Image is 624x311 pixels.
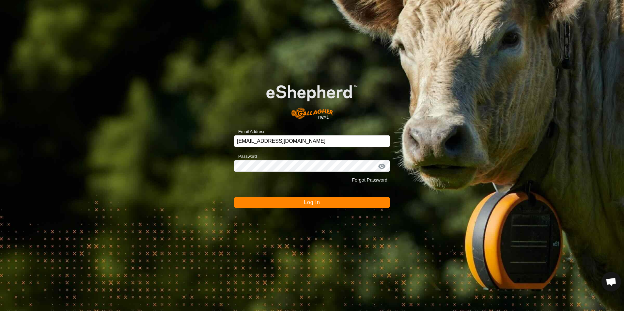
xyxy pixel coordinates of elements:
button: Log In [234,197,390,208]
a: Forgot Password [352,177,387,183]
label: Email Address [234,128,265,135]
span: Log In [304,200,320,205]
div: Open chat [601,272,621,291]
img: E-shepherd Logo [250,72,374,125]
label: Password [234,153,257,160]
input: Email Address [234,135,390,147]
